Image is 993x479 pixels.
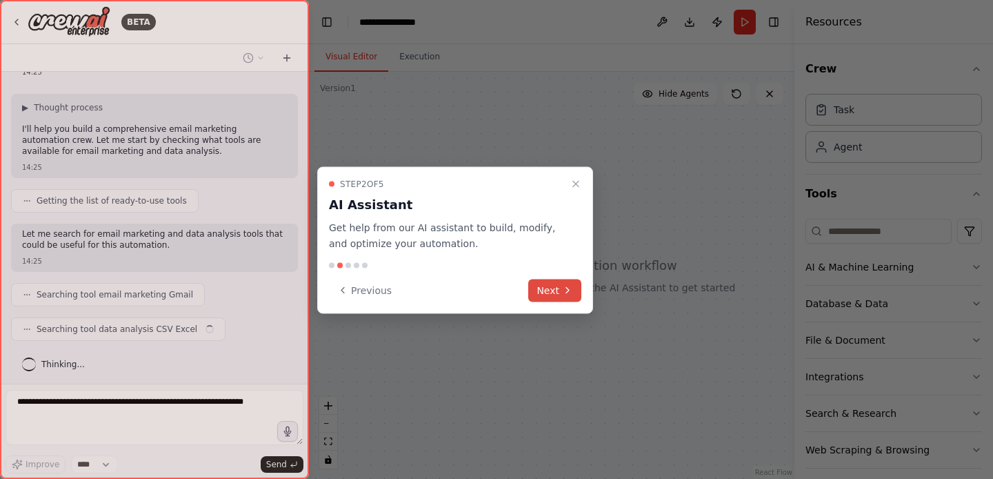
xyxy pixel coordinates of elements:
[329,220,565,252] p: Get help from our AI assistant to build, modify, and optimize your automation.
[340,179,384,190] span: Step 2 of 5
[329,279,400,302] button: Previous
[568,176,584,193] button: Close walkthrough
[329,195,565,215] h3: AI Assistant
[528,279,581,302] button: Next
[317,12,337,32] button: Hide left sidebar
